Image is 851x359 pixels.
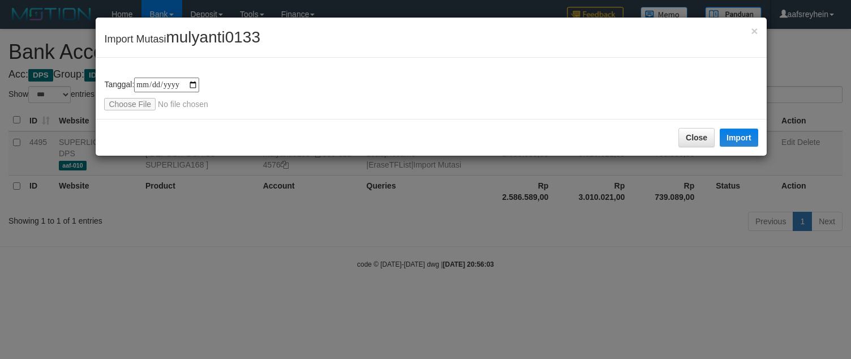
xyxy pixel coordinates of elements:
[678,128,715,147] button: Close
[720,129,758,147] button: Import
[104,33,260,45] span: Import Mutasi
[751,25,758,37] button: Close
[104,78,758,110] div: Tanggal:
[166,28,260,46] span: mulyanti0133
[751,24,758,37] span: ×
